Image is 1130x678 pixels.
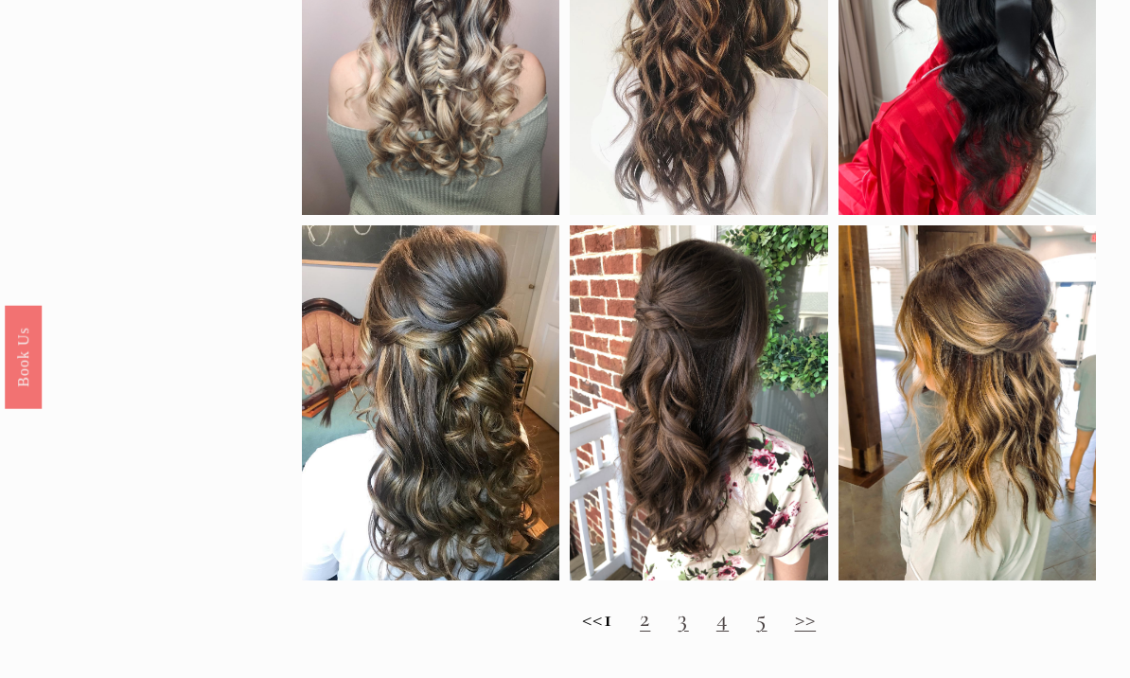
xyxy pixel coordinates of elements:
[604,605,612,633] strong: 1
[756,605,767,633] a: 5
[640,605,650,633] a: 2
[302,606,1096,634] h2: <<
[795,605,817,633] a: >>
[5,306,42,409] a: Book Us
[678,605,688,633] a: 3
[716,605,729,633] a: 4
